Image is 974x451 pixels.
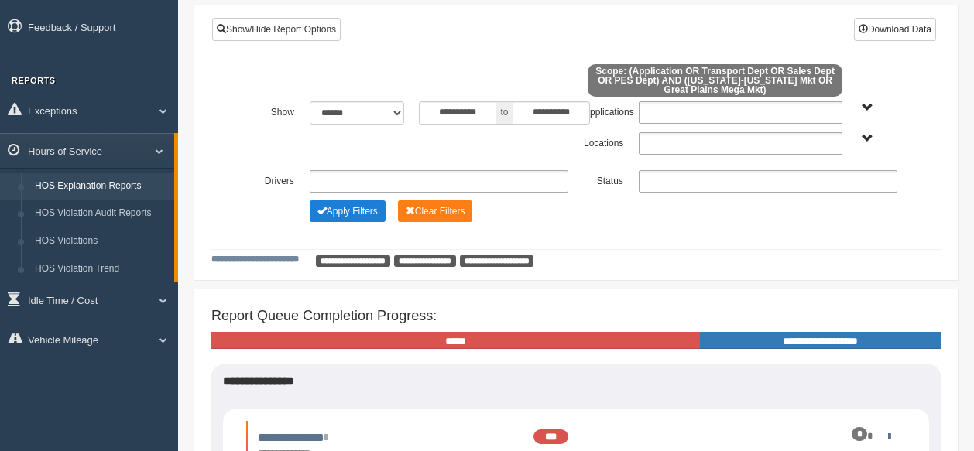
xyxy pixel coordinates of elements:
label: Show [247,101,302,120]
label: Locations [576,132,631,151]
a: Show/Hide Report Options [212,18,341,41]
span: Scope: (Application OR Transport Dept OR Sales Dept OR PES Dept) AND ([US_STATE]-[US_STATE] Mkt O... [588,64,842,97]
a: HOS Violations [28,227,174,255]
a: HOS Violation Audit Reports [28,200,174,227]
button: Change Filter Options [398,200,473,222]
button: Download Data [854,18,936,41]
label: Status [576,170,631,189]
h4: Report Queue Completion Progress: [211,309,941,324]
a: HOS Violation Trend [28,255,174,283]
span: to [496,101,512,125]
label: Applications [576,101,631,120]
a: HOS Explanation Reports [28,173,174,200]
button: Change Filter Options [310,200,386,222]
label: Drivers [247,170,302,189]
